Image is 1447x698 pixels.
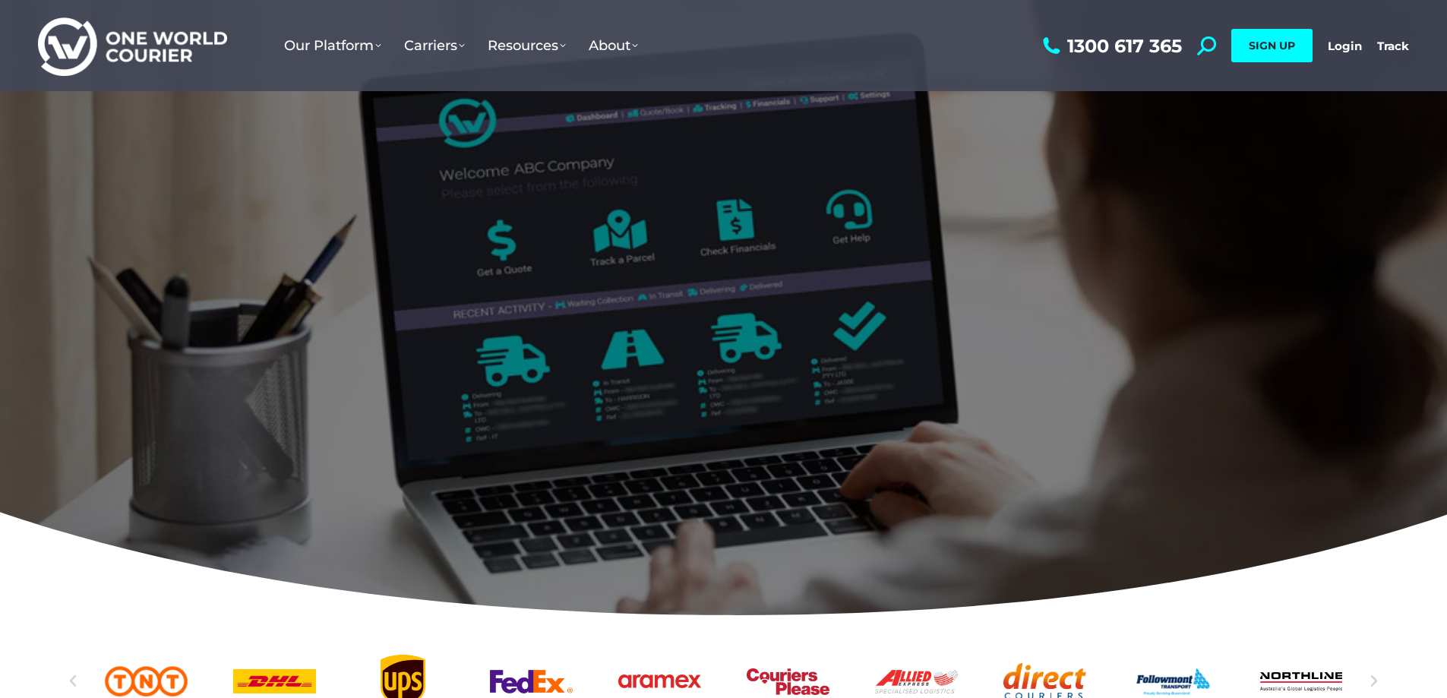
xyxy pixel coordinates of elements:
a: Resources [476,22,577,69]
img: One World Courier [38,15,227,77]
a: SIGN UP [1231,29,1313,62]
span: Resources [488,37,566,54]
span: Our Platform [284,37,381,54]
span: About [589,37,638,54]
a: Our Platform [273,22,393,69]
a: Track [1377,39,1409,53]
span: Carriers [404,37,465,54]
span: SIGN UP [1249,39,1295,52]
a: 1300 617 365 [1039,36,1182,55]
a: Carriers [393,22,476,69]
a: Login [1328,39,1362,53]
a: About [577,22,649,69]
